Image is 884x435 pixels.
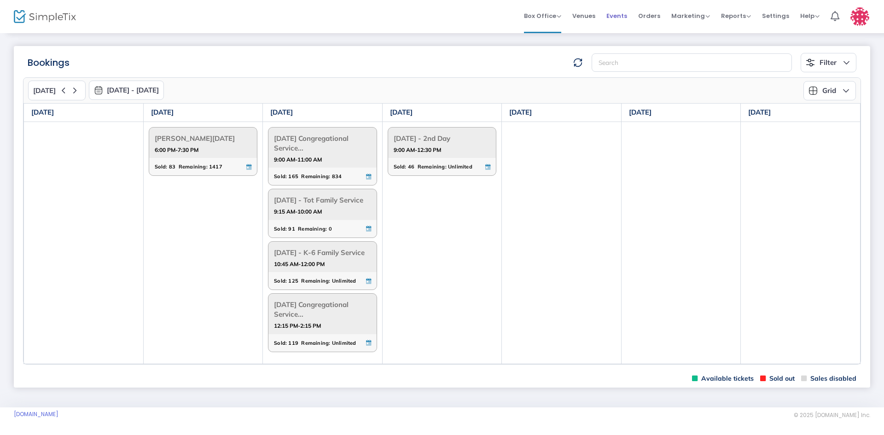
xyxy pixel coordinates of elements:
[33,87,56,95] span: [DATE]
[502,104,622,122] th: [DATE]
[274,131,371,155] span: [DATE] Congregational Service...
[394,144,441,156] strong: 9:00 AM-12:30 PM
[394,131,491,145] span: [DATE] - 2nd Day
[592,53,792,72] input: Search
[288,276,298,286] span: 125
[800,12,820,20] span: Help
[274,338,287,348] span: Sold:
[448,162,472,172] span: Unlimited
[803,81,856,100] button: Grid
[301,276,330,286] span: Remaining:
[762,4,789,28] span: Settings
[794,412,870,419] span: © 2025 [DOMAIN_NAME] Inc.
[394,162,407,172] span: Sold:
[801,374,856,383] span: Sales disabled
[288,171,298,181] span: 165
[209,162,222,172] span: 1417
[638,4,660,28] span: Orders
[274,276,287,286] span: Sold:
[760,374,795,383] span: Sold out
[332,171,342,181] span: 834
[621,104,741,122] th: [DATE]
[573,58,582,67] img: refresh-data
[274,245,371,260] span: [DATE] - K-6 Family Service
[28,81,86,100] button: [DATE]
[24,104,144,122] th: [DATE]
[155,131,252,145] span: [PERSON_NAME][DATE]
[572,4,595,28] span: Venues
[418,162,447,172] span: Remaining:
[274,224,287,234] span: Sold:
[606,4,627,28] span: Events
[155,144,198,156] strong: 6:00 PM-7:30 PM
[298,224,327,234] span: Remaining:
[329,224,332,234] span: 0
[94,86,103,95] img: monthly
[806,58,815,67] img: filter
[301,171,330,181] span: Remaining:
[332,276,356,286] span: Unlimited
[408,162,414,172] span: 46
[741,104,861,122] th: [DATE]
[274,258,325,270] strong: 10:45 AM-12:00 PM
[288,338,298,348] span: 119
[169,162,175,172] span: 83
[89,81,164,100] button: [DATE] - [DATE]
[274,193,371,207] span: [DATE] - Tot Family Service
[801,53,856,72] button: Filter
[274,154,322,165] strong: 9:00 AM-11:00 AM
[263,104,383,122] th: [DATE]
[382,104,502,122] th: [DATE]
[808,86,818,95] img: grid
[143,104,263,122] th: [DATE]
[524,12,561,20] span: Box Office
[179,162,208,172] span: Remaining:
[301,338,330,348] span: Remaining:
[155,162,168,172] span: Sold:
[28,56,70,70] m-panel-title: Bookings
[274,206,322,217] strong: 9:15 AM-10:00 AM
[14,411,58,418] a: [DOMAIN_NAME]
[288,224,295,234] span: 91
[274,171,287,181] span: Sold:
[332,338,356,348] span: Unlimited
[274,320,321,331] strong: 12:15 PM-2:15 PM
[721,12,751,20] span: Reports
[671,12,710,20] span: Marketing
[274,297,371,321] span: [DATE] Congregational Service...
[692,374,754,383] span: Available tickets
